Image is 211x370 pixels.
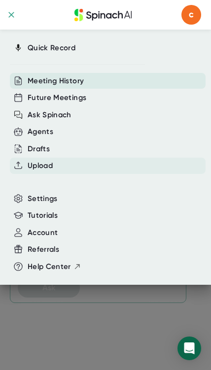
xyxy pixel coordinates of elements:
[28,210,58,221] button: Tutorials
[28,143,50,155] button: Drafts
[28,160,53,171] button: Upload
[28,261,71,272] span: Help Center
[28,126,53,137] button: Agents
[28,75,84,87] button: Meeting History
[177,336,201,360] div: Open Intercom Messenger
[28,193,58,204] button: Settings
[28,42,75,54] button: Quick Record
[28,261,81,272] button: Help Center
[181,5,201,25] span: c
[28,92,86,103] button: Future Meetings
[28,244,59,255] button: Referrals
[28,109,71,121] button: Ask Spinach
[28,227,58,238] button: Account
